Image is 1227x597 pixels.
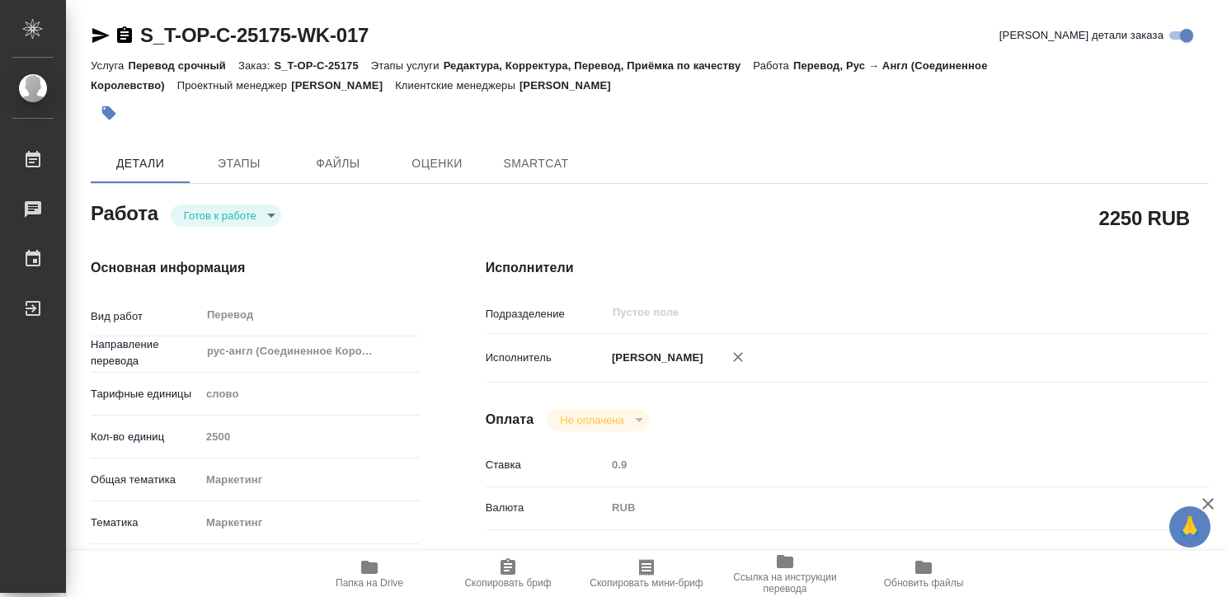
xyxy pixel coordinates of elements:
button: Не оплачена [555,413,628,427]
p: Клиентские менеджеры [395,79,519,92]
button: Обновить файлы [854,551,993,597]
p: Перевод срочный [128,59,238,72]
button: Ссылка на инструкции перевода [716,551,854,597]
span: Детали [101,153,180,174]
span: 🙏 [1176,510,1204,544]
p: Общая тематика [91,472,200,488]
p: Валюта [486,500,606,516]
p: Вид работ [91,308,200,325]
h4: Основная информация [91,258,420,278]
button: Скопировать бриф [439,551,577,597]
p: Проектный менеджер [177,79,291,92]
p: Услуга [91,59,128,72]
h2: 2250 RUB [1099,204,1190,232]
button: Готов к работе [179,209,261,223]
button: Удалить исполнителя [720,339,756,375]
p: Работа [753,59,793,72]
span: Оценки [397,153,477,174]
div: Готов к работе [547,409,648,431]
button: 🙏 [1169,506,1211,548]
p: Тематика [91,515,200,531]
div: Маркетинг [200,466,420,494]
p: Редактура, Корректура, Перевод, Приёмка по качеству [444,59,754,72]
input: Пустое поле [606,453,1149,477]
button: Добавить тэг [91,95,127,131]
input: Пустое поле [200,425,420,449]
span: Обновить файлы [884,577,964,589]
button: Скопировать ссылку для ЯМессенджера [91,26,110,45]
p: Этапы услуги [371,59,444,72]
button: Скопировать мини-бриф [577,551,716,597]
p: Кол-во единиц [91,429,200,445]
a: S_T-OP-C-25175-WK-017 [140,24,369,46]
p: Подразделение [486,306,606,322]
p: [PERSON_NAME] [606,350,703,366]
button: Папка на Drive [300,551,439,597]
span: SmartCat [496,153,576,174]
div: Маркетинг [200,509,420,537]
span: Скопировать мини-бриф [590,577,703,589]
button: Скопировать ссылку [115,26,134,45]
h2: Работа [91,197,158,227]
p: Ставка [486,457,606,473]
span: Скопировать бриф [464,577,551,589]
div: слово [200,380,420,408]
p: Заказ: [238,59,274,72]
span: Ссылка на инструкции перевода [726,571,844,595]
p: S_T-OP-C-25175 [274,59,370,72]
span: Этапы [200,153,279,174]
h4: Исполнители [486,258,1209,278]
input: Пустое поле [611,303,1110,322]
p: Исполнитель [486,350,606,366]
p: [PERSON_NAME] [291,79,395,92]
span: Папка на Drive [336,577,403,589]
div: Готов к работе [171,204,281,227]
p: [PERSON_NAME] [519,79,623,92]
h4: Оплата [486,410,534,430]
span: [PERSON_NAME] детали заказа [999,27,1164,44]
span: Файлы [299,153,378,174]
p: Тарифные единицы [91,386,200,402]
p: Направление перевода [91,336,200,369]
div: RUB [606,494,1149,522]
